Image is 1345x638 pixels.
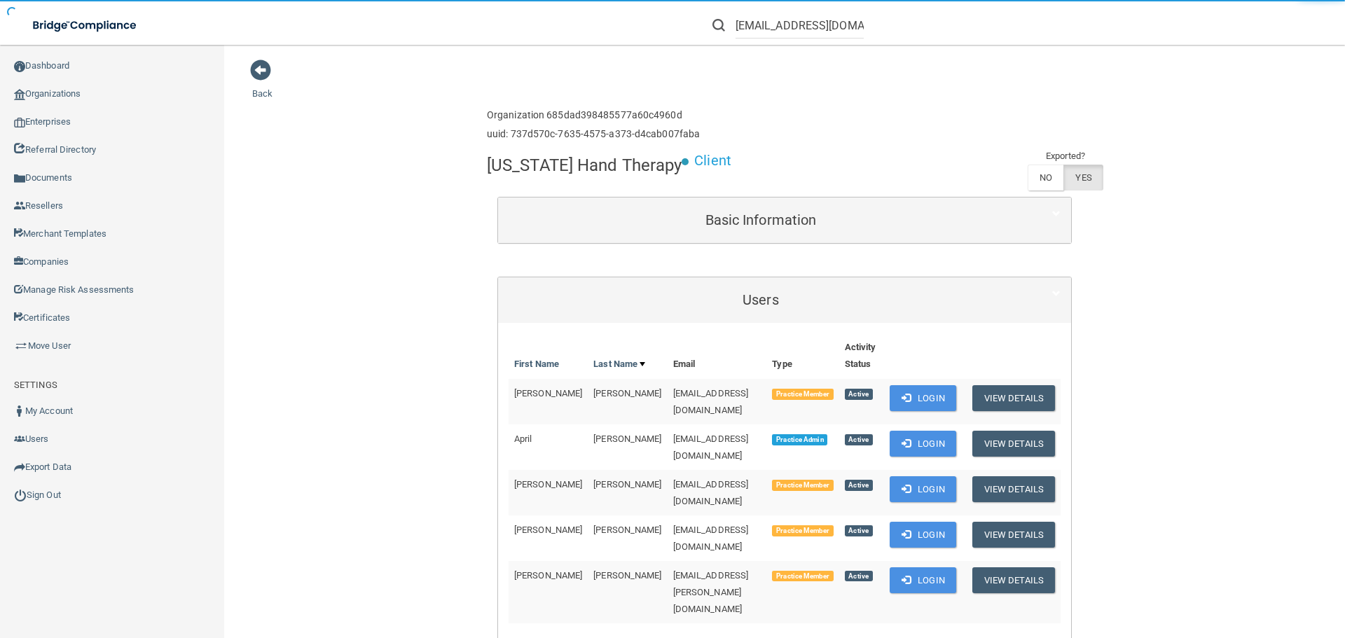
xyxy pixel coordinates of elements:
[14,489,27,501] img: ic_power_dark.7ecde6b1.png
[673,525,749,552] span: [EMAIL_ADDRESS][DOMAIN_NAME]
[509,284,1061,316] a: Users
[14,200,25,211] img: ic_reseller.de258add.png
[839,333,885,379] th: Activity Status
[1103,539,1328,595] iframe: Drift Widget Chat Controller
[668,333,767,379] th: Email
[509,292,1013,307] h5: Users
[772,480,833,491] span: Practice Member
[673,570,749,614] span: [EMAIL_ADDRESS][PERSON_NAME][DOMAIN_NAME]
[1028,148,1103,165] td: Exported?
[736,13,864,39] input: Search
[14,434,25,445] img: icon-users.e205127d.png
[972,567,1055,593] button: View Details
[14,462,25,473] img: icon-export.b9366987.png
[1028,165,1063,190] label: NO
[766,333,839,379] th: Type
[890,431,956,457] button: Login
[845,571,873,582] span: Active
[14,61,25,72] img: ic_dashboard_dark.d01f4a41.png
[514,479,582,490] span: [PERSON_NAME]
[14,377,57,394] label: SETTINGS
[509,204,1061,236] a: Basic Information
[972,431,1055,457] button: View Details
[772,434,827,445] span: Practice Admin
[514,525,582,535] span: [PERSON_NAME]
[593,525,661,535] span: [PERSON_NAME]
[890,385,956,411] button: Login
[712,19,725,32] img: ic-search.3b580494.png
[593,570,661,581] span: [PERSON_NAME]
[673,388,749,415] span: [EMAIL_ADDRESS][DOMAIN_NAME]
[21,11,150,40] img: bridge_compliance_login_screen.278c3ca4.svg
[593,434,661,444] span: [PERSON_NAME]
[694,148,731,174] p: Client
[252,71,273,99] a: Back
[487,110,700,120] h6: Organization 685dad398485577a60c4960d
[487,129,700,139] h6: uuid: 737d570c-7635-4575-a373-d4cab007faba
[845,525,873,536] span: Active
[673,434,749,461] span: [EMAIL_ADDRESS][DOMAIN_NAME]
[772,571,833,582] span: Practice Member
[972,522,1055,548] button: View Details
[514,570,582,581] span: [PERSON_NAME]
[593,479,661,490] span: [PERSON_NAME]
[972,385,1055,411] button: View Details
[673,479,749,506] span: [EMAIL_ADDRESS][DOMAIN_NAME]
[890,567,956,593] button: Login
[14,173,25,184] img: icon-documents.8dae5593.png
[845,434,873,445] span: Active
[1063,165,1103,190] label: YES
[772,525,833,536] span: Practice Member
[972,476,1055,502] button: View Details
[593,388,661,398] span: [PERSON_NAME]
[890,522,956,548] button: Login
[772,389,833,400] span: Practice Member
[514,434,532,444] span: April
[509,212,1013,228] h5: Basic Information
[514,388,582,398] span: [PERSON_NAME]
[890,476,956,502] button: Login
[14,405,25,417] img: ic_user_dark.df1a06c3.png
[845,389,873,400] span: Active
[14,89,25,100] img: organization-icon.f8decf85.png
[14,118,25,127] img: enterprise.0d942306.png
[593,356,645,373] a: Last Name
[514,356,559,373] a: First Name
[14,339,28,353] img: briefcase.64adab9b.png
[845,480,873,491] span: Active
[487,156,682,174] h4: [US_STATE] Hand Therapy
